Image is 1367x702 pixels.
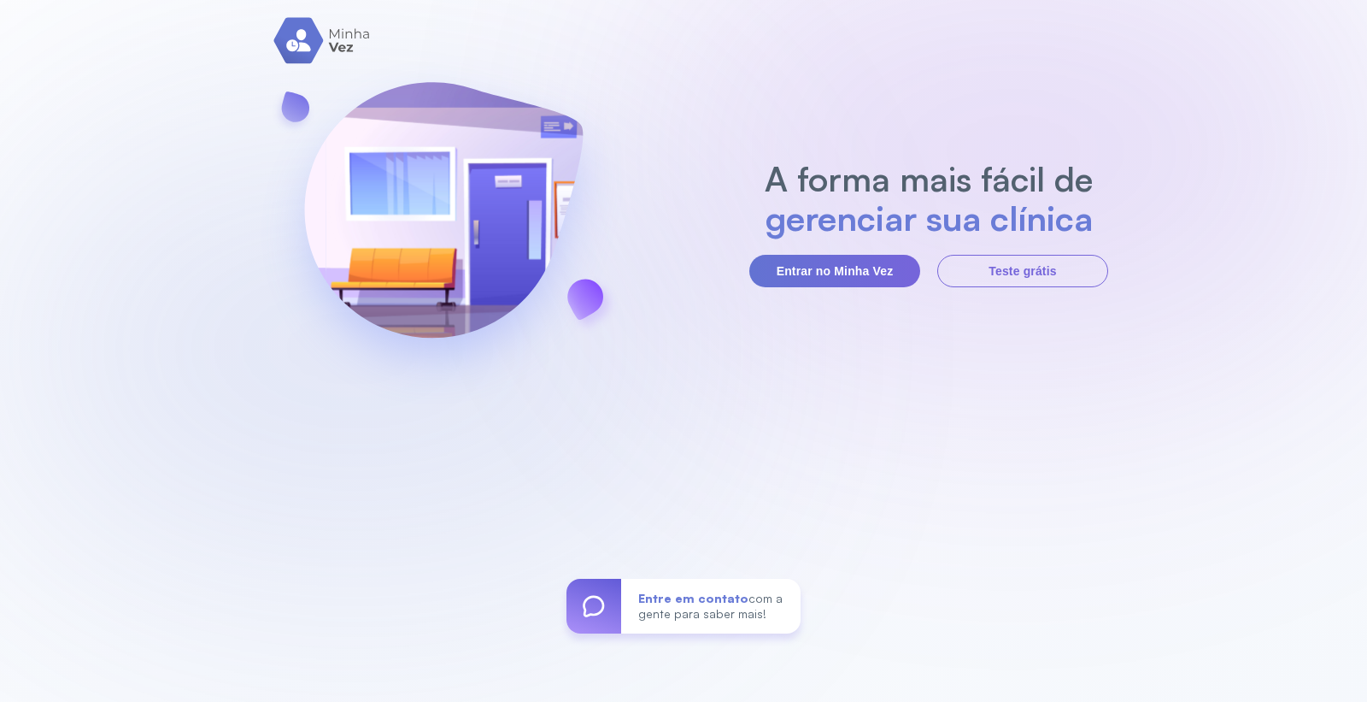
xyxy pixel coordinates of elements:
[756,159,1102,198] h2: A forma mais fácil de
[749,255,920,287] button: Entrar no Minha Vez
[259,37,628,409] img: banner-login.svg
[638,591,748,605] span: Entre em contato
[566,579,801,634] a: Entre em contatocom a gente para saber mais!
[621,579,801,634] div: com a gente para saber mais!
[273,17,372,64] img: logo.svg
[756,198,1102,238] h2: gerenciar sua clínica
[937,255,1108,287] button: Teste grátis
